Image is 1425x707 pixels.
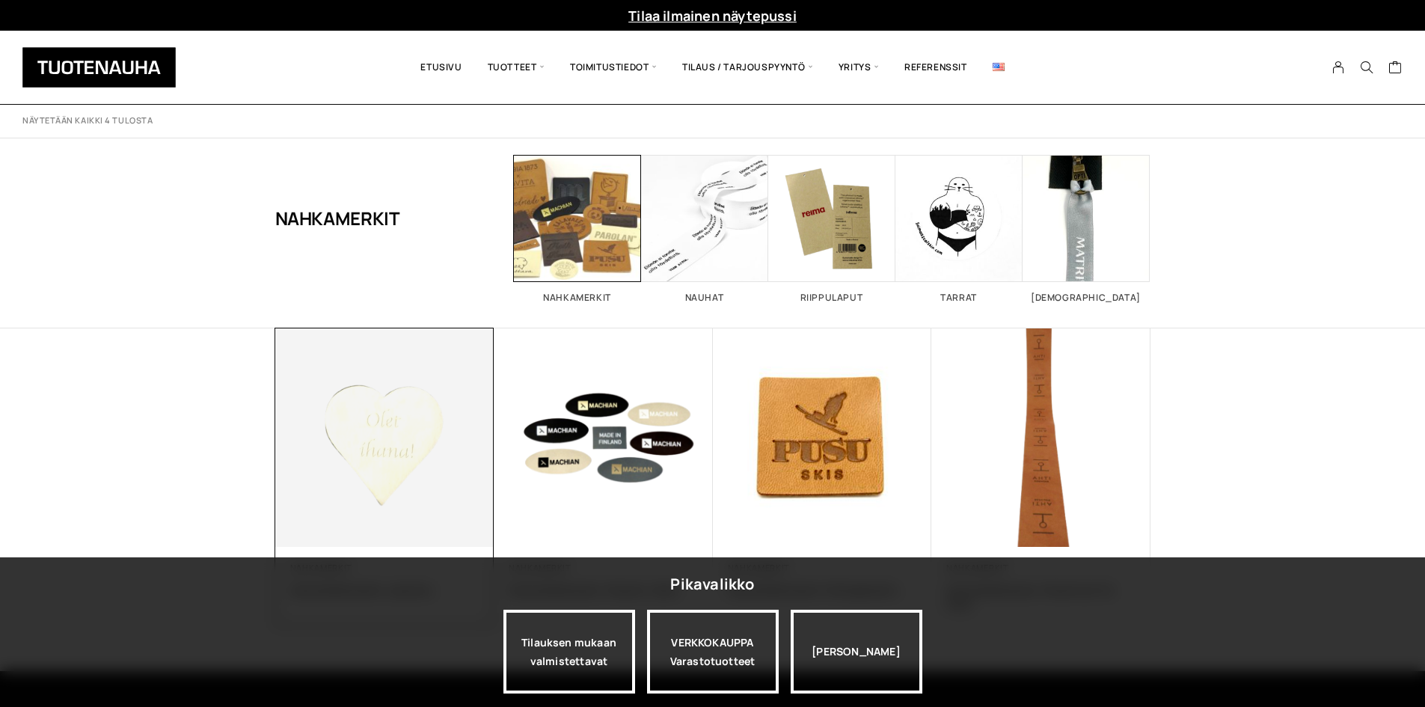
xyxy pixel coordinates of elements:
a: Visit product category Tarrat [895,155,1023,302]
a: Visit product category Riippulaput [768,155,895,302]
h2: Tarrat [895,293,1023,302]
span: Tilaus / Tarjouspyyntö [669,42,826,93]
a: VERKKOKAUPPAVarastotuotteet [647,610,779,694]
img: English [993,63,1005,71]
a: Cart [1388,60,1403,78]
div: [PERSON_NAME] [791,610,922,694]
div: Pikavalikko [670,571,754,598]
h2: Nahkamerkit [514,293,641,302]
a: Visit product category Nahkamerkit [514,155,641,302]
h2: Nauhat [641,293,768,302]
h1: Nahkamerkit [275,155,400,282]
a: Referenssit [892,42,980,93]
a: Visit product category Vedin [1023,155,1150,302]
h2: Riippulaput [768,293,895,302]
p: Näytetään kaikki 4 tulosta [22,115,153,126]
a: Tilaa ilmainen näytepussi [628,7,797,25]
a: My Account [1324,61,1353,74]
img: Tuotenauha Oy [22,47,176,88]
a: Etusivu [408,42,474,93]
div: VERKKOKAUPPA Varastotuotteet [647,610,779,694]
h2: [DEMOGRAPHIC_DATA] [1023,293,1150,302]
a: Visit product category Nauhat [641,155,768,302]
span: Tuotteet [475,42,557,93]
span: Yritys [826,42,892,93]
a: Tilauksen mukaan valmistettavat [503,610,635,694]
span: Toimitustiedot [557,42,669,93]
button: Search [1352,61,1381,74]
